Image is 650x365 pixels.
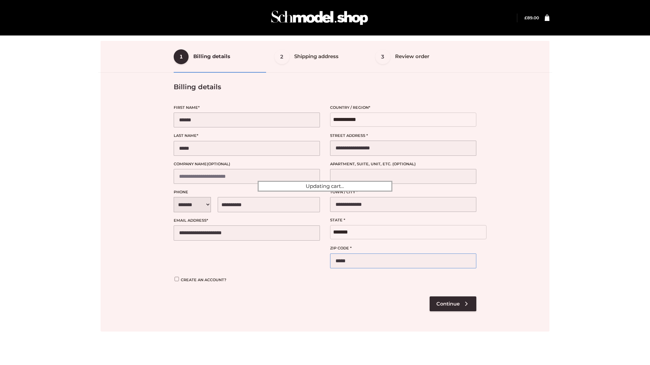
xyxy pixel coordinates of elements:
a: £89.00 [524,15,539,20]
div: Updating cart... [258,181,392,192]
img: Schmodel Admin 964 [269,4,370,31]
span: £ [524,15,527,20]
bdi: 89.00 [524,15,539,20]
